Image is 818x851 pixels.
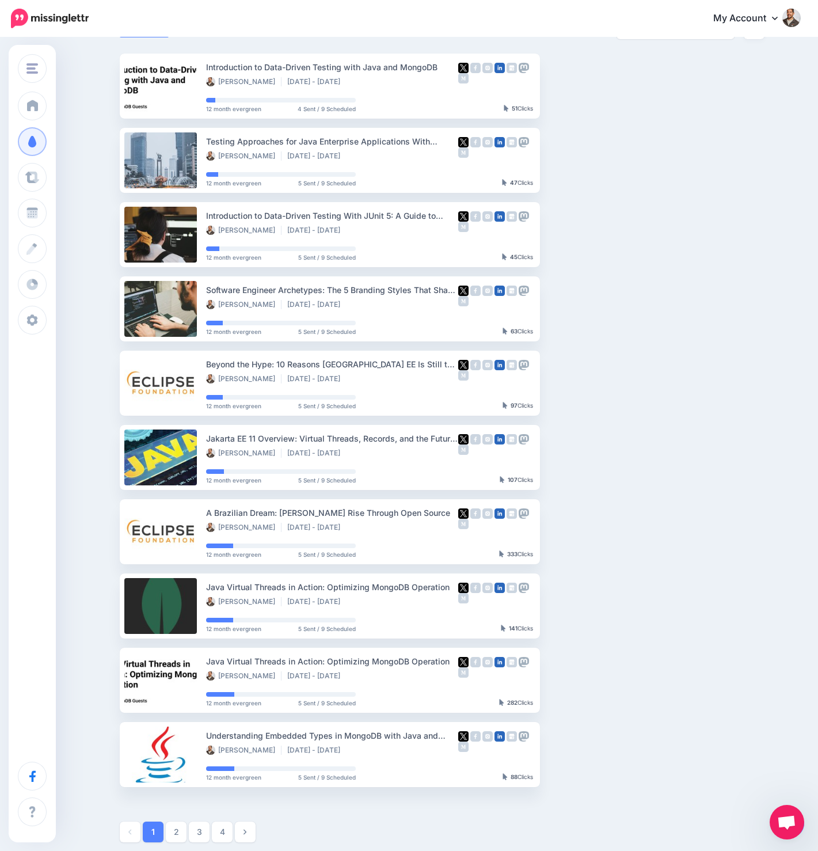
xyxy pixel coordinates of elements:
div: Software Engineer Archetypes: The 5 Branding Styles That Shape Your Tech Career [206,283,458,297]
img: medium-grey-square.png [458,445,469,455]
img: linkedin-square.png [494,731,505,742]
div: Clicks [499,551,533,558]
li: [DATE] - [DATE] [287,300,346,309]
img: medium-grey-square.png [458,519,469,529]
img: mastodon-grey-square.png [519,63,529,73]
img: facebook-grey-square.png [470,286,481,296]
li: [PERSON_NAME] [206,523,281,532]
span: 12 month evergreen [206,180,261,186]
img: twitter-square.png [458,434,469,445]
li: [DATE] - [DATE] [287,523,346,532]
li: [DATE] - [DATE] [287,671,346,681]
b: 47 [510,179,518,186]
a: My Account [702,5,801,33]
strong: 1 [151,828,155,836]
img: medium-grey-square.png [458,370,469,381]
b: 282 [507,699,518,706]
a: 2 [166,822,187,842]
li: [DATE] - [DATE] [287,151,346,161]
img: linkedin-square.png [494,508,505,519]
img: twitter-square.png [458,508,469,519]
li: [PERSON_NAME] [206,449,281,458]
a: 4 [212,822,233,842]
b: 97 [511,402,518,409]
img: pointer-grey-darker.png [499,550,504,557]
div: Understanding Embedded Types in MongoDB with Java and Helidon [206,729,458,742]
img: pointer-grey-darker.png [502,253,507,260]
span: 12 month evergreen [206,552,261,557]
b: 63 [511,328,518,335]
img: medium-grey-square.png [458,73,469,83]
img: linkedin-square.png [494,286,505,296]
span: 12 month evergreen [206,700,261,706]
img: twitter-square.png [458,211,469,222]
img: instagram-grey-square.png [482,360,493,370]
li: [DATE] - [DATE] [287,374,346,383]
img: google_business-grey-square.png [507,731,517,742]
img: linkedin-square.png [494,211,505,222]
img: google_business-grey-square.png [507,137,517,147]
li: [PERSON_NAME] [206,746,281,755]
b: 51 [512,105,518,112]
li: [DATE] - [DATE] [287,226,346,235]
img: instagram-grey-square.png [482,434,493,445]
img: linkedin-square.png [494,63,505,73]
b: 333 [507,550,518,557]
img: mastodon-grey-square.png [519,731,529,742]
li: [PERSON_NAME] [206,374,281,383]
img: pointer-grey-darker.png [500,476,505,483]
img: pointer-grey-darker.png [504,105,509,112]
span: 12 month evergreen [206,477,261,483]
span: 12 month evergreen [206,403,261,409]
img: instagram-grey-square.png [482,657,493,667]
img: medium-grey-square.png [458,667,469,678]
div: Testing Approaches for Java Enterprise Applications With Jakarta NoSQL and [GEOGRAPHIC_DATA] Data [206,135,458,148]
div: Beyond the Hype: 10 Reasons [GEOGRAPHIC_DATA] EE Is Still the Smartest Choice [206,358,458,371]
img: linkedin-square.png [494,657,505,667]
span: 5 Sent / 9 Scheduled [298,180,356,186]
span: 5 Sent / 9 Scheduled [298,329,356,335]
li: [DATE] - [DATE] [287,77,346,86]
li: [PERSON_NAME] [206,300,281,309]
span: 5 Sent / 9 Scheduled [298,774,356,780]
img: medium-grey-square.png [458,742,469,752]
img: linkedin-square.png [494,137,505,147]
img: facebook-grey-square.png [470,583,481,593]
img: google_business-grey-square.png [507,583,517,593]
span: 5 Sent / 9 Scheduled [298,477,356,483]
img: mastodon-grey-square.png [519,583,529,593]
img: pointer-grey-darker.png [499,699,504,706]
img: pointer-grey-darker.png [503,773,508,780]
img: google_business-grey-square.png [507,360,517,370]
li: [PERSON_NAME] [206,671,281,681]
div: Clicks [503,328,533,335]
img: twitter-square.png [458,731,469,742]
img: instagram-grey-square.png [482,63,493,73]
div: Clicks [502,254,533,261]
img: google_business-grey-square.png [507,211,517,222]
div: A Brazilian Dream: [PERSON_NAME] Rise Through Open Source [206,506,458,519]
span: 5 Sent / 9 Scheduled [298,403,356,409]
img: twitter-square.png [458,657,469,667]
img: Missinglettr [11,9,89,28]
img: facebook-grey-square.png [470,137,481,147]
li: [PERSON_NAME] [206,151,281,161]
div: Clicks [503,774,533,781]
img: google_business-grey-square.png [507,286,517,296]
img: twitter-square.png [458,583,469,593]
li: [DATE] - [DATE] [287,449,346,458]
img: mastodon-grey-square.png [519,137,529,147]
img: mastodon-grey-square.png [519,360,529,370]
li: [PERSON_NAME] [206,77,281,86]
b: 107 [508,476,518,483]
span: 12 month evergreen [206,329,261,335]
span: 5 Sent / 9 Scheduled [298,626,356,632]
div: Introduction to Data-Driven Testing With JUnit 5: A Guide to Efficient and Scalable Testing [206,209,458,222]
img: instagram-grey-square.png [482,508,493,519]
div: Clicks [501,625,533,632]
span: 12 month evergreen [206,626,261,632]
div: Clicks [500,477,533,484]
img: medium-grey-square.png [458,222,469,232]
img: facebook-grey-square.png [470,63,481,73]
img: facebook-grey-square.png [470,211,481,222]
